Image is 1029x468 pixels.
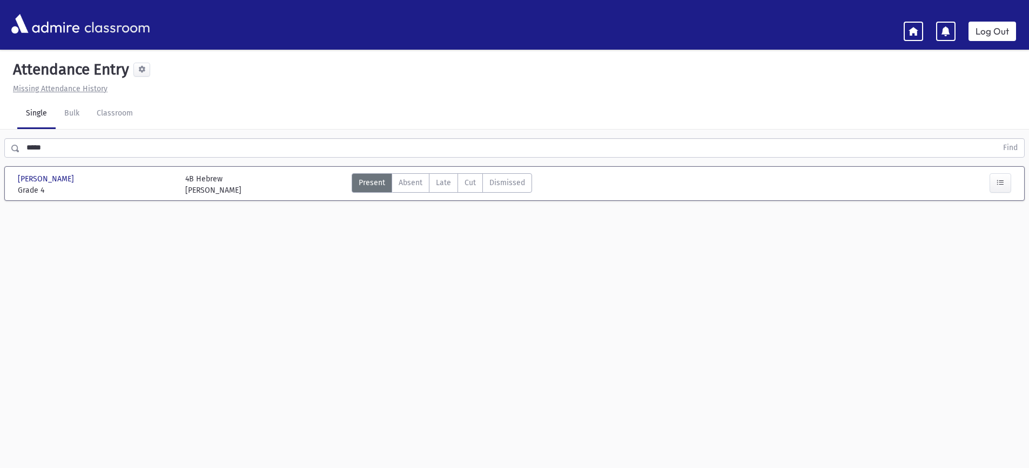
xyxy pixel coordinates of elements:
[489,177,525,188] span: Dismissed
[56,99,88,129] a: Bulk
[82,10,150,38] span: classroom
[436,177,451,188] span: Late
[17,99,56,129] a: Single
[352,173,532,196] div: AttTypes
[9,84,107,93] a: Missing Attendance History
[9,60,129,79] h5: Attendance Entry
[9,11,82,36] img: AdmirePro
[359,177,385,188] span: Present
[185,173,241,196] div: 4B Hebrew [PERSON_NAME]
[997,139,1024,157] button: Find
[88,99,142,129] a: Classroom
[465,177,476,188] span: Cut
[13,84,107,93] u: Missing Attendance History
[969,22,1016,41] a: Log Out
[18,173,76,185] span: [PERSON_NAME]
[18,185,174,196] span: Grade 4
[399,177,422,188] span: Absent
